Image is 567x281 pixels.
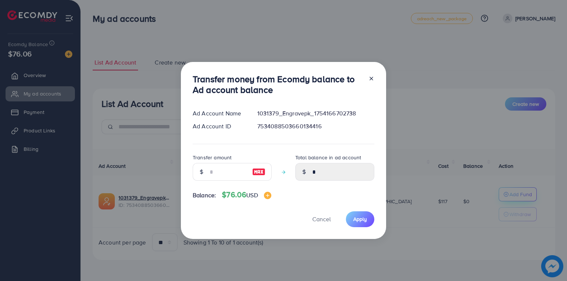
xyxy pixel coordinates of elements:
[222,190,271,200] h4: $76.06
[252,167,265,176] img: image
[193,191,216,200] span: Balance:
[193,154,231,161] label: Transfer amount
[251,122,380,131] div: 7534088503660134416
[353,215,367,223] span: Apply
[187,109,251,118] div: Ad Account Name
[251,109,380,118] div: 1031379_Engravepk_1754166702738
[264,192,271,199] img: image
[187,122,251,131] div: Ad Account ID
[303,211,340,227] button: Cancel
[312,215,331,223] span: Cancel
[193,74,362,95] h3: Transfer money from Ecomdy balance to Ad account balance
[246,191,258,199] span: USD
[295,154,361,161] label: Total balance in ad account
[346,211,374,227] button: Apply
